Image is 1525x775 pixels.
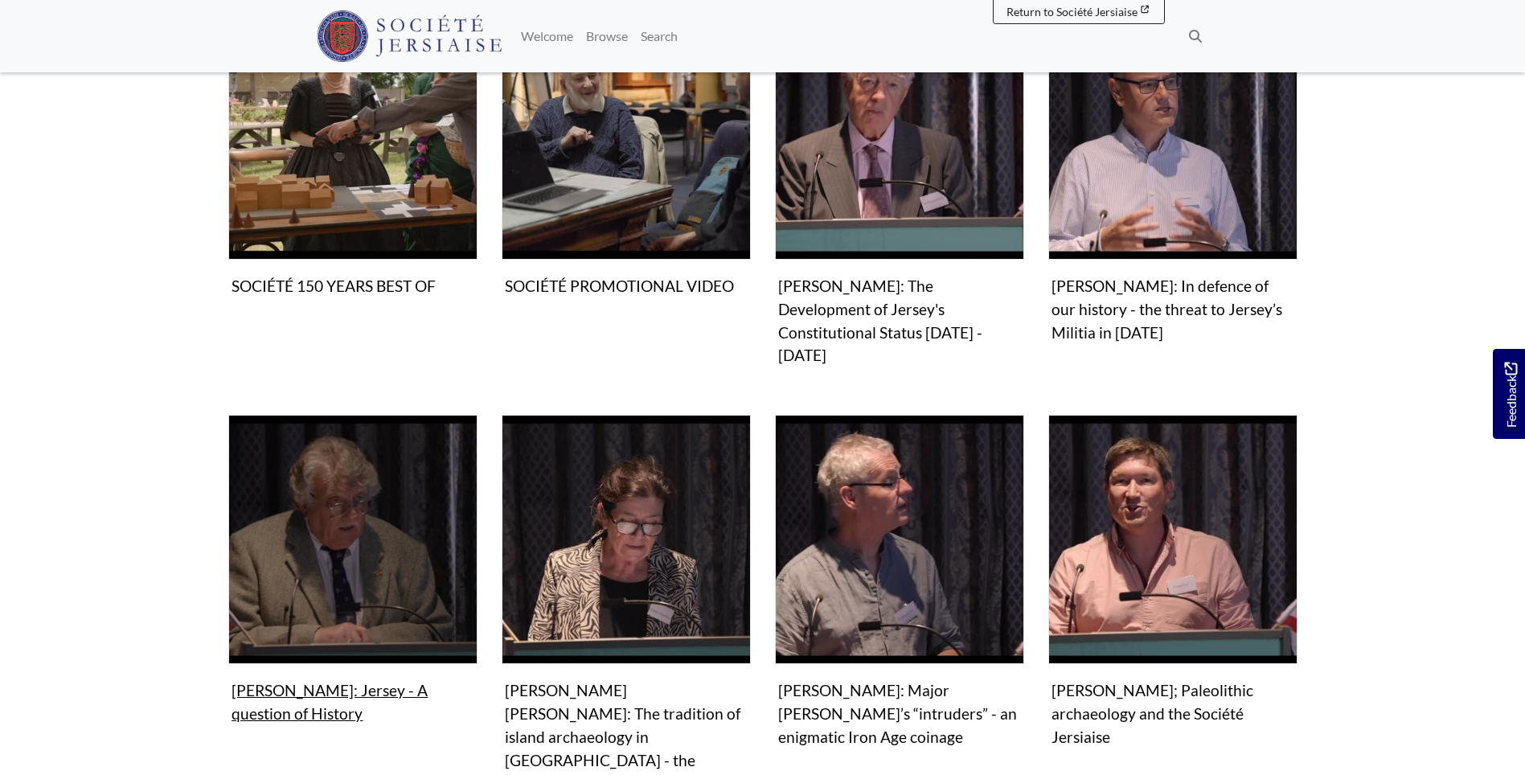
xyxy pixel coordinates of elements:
a: Browse [580,20,634,52]
img: Marie Yvane Daire: The tradition of island archaeology in Brittany - the unmissable role of Pierr... [502,415,751,664]
a: Would you like to provide feedback? [1493,349,1525,439]
img: Ian Ronayne: In defence of our history - the threat to Jersey’s Militia in 1873 [1048,10,1297,260]
a: SOCIÉTÉ 150 YEARS BEST OF SOCIÉTÉ 150 YEARS BEST OF [228,10,478,302]
a: Welcome [514,20,580,52]
a: Philip Bailhache: The Development of Jersey's Constitutional Status 1873 - 2023 [PERSON_NAME]: Th... [775,10,1024,371]
img: Douglas Ford: Jersey - A question of History [228,415,478,664]
a: Search [634,20,684,52]
a: SOCIÉTÉ PROMOTIONAL VIDEO SOCIÉTÉ PROMOTIONAL VIDEO [502,10,751,302]
span: Return to Société Jersiaise [1006,5,1138,18]
img: Société Jersiaise [317,10,502,62]
a: Philip de Jersey: Major Rybot’s “intruders” - an enigmatic Iron Age coinage [PERSON_NAME]: Major ... [775,415,1024,752]
img: Matt Pope; Paleolithic archaeology and the Société Jersiaise [1048,415,1297,664]
span: Feedback [1501,362,1520,427]
a: Matt Pope; Paleolithic archaeology and the Société Jersiaise [PERSON_NAME]; Paleolithic archaeolo... [1048,415,1297,752]
img: SOCIÉTÉ 150 YEARS BEST OF [228,10,478,260]
a: Douglas Ford: Jersey - A question of History [PERSON_NAME]: Jersey - A question of History [228,415,478,730]
a: Société Jersiaise logo [317,6,502,66]
img: SOCIÉTÉ PROMOTIONAL VIDEO [502,10,751,260]
img: Philip de Jersey: Major Rybot’s “intruders” - an enigmatic Iron Age coinage [775,415,1024,664]
img: Philip Bailhache: The Development of Jersey's Constitutional Status 1873 - 2023 [775,10,1024,260]
a: Ian Ronayne: In defence of our history - the threat to Jersey’s Militia in 1873 [PERSON_NAME]: In... [1048,10,1297,348]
